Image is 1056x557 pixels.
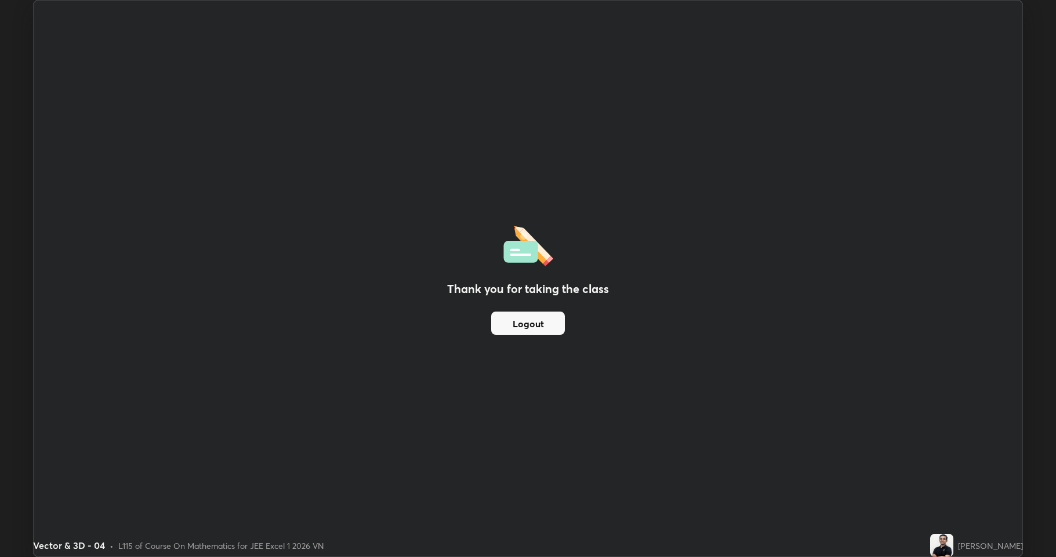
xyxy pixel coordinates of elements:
[958,540,1023,552] div: [PERSON_NAME]
[33,538,105,552] div: Vector & 3D - 04
[491,312,565,335] button: Logout
[503,222,553,266] img: offlineFeedback.1438e8b3.svg
[447,280,609,298] h2: Thank you for taking the class
[110,540,114,552] div: •
[118,540,324,552] div: L115 of Course On Mathematics for JEE Excel 1 2026 VN
[930,534,953,557] img: f8aae543885a491b8a905e74841c74d5.jpg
